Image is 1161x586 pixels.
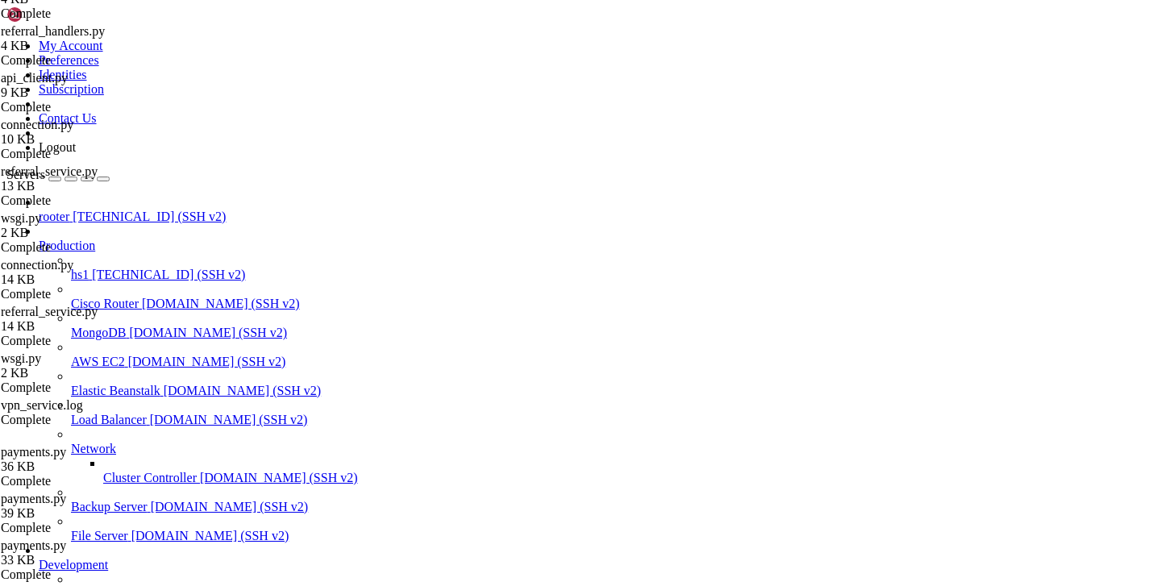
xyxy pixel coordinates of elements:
[1,305,162,334] span: referral_service.py
[6,235,950,248] x-row: "success": true,
[6,449,950,463] x-row: "source": {
[6,395,950,409] x-row: "referral_code": null,
[6,87,950,101] x-row: ":"[DATE] 10:55:04 GMT","email":"[EMAIL_ADDRESS]","has_trial_used":0,"id":4491,"is_active":1,"is_...
[6,342,950,355] x-row: "id": 4491,
[1,538,66,552] span: payments.py
[6,73,950,87] x-row: ":3,"user":{"api_token":"8ccf95202ce8feea4f17d428684f9086edd0b0560b6cf9c114e34c4774eb8119","api_u...
[1,147,162,161] div: Complete
[1,445,162,474] span: payments.py
[6,181,950,194] x-row: [DATE] 10:55:05,346 - [INFO] - services.api_client - (api_client.py)._make_request(63) - PARSED J...
[1,240,162,255] div: Complete
[1,492,162,521] span: payments.py
[1,538,162,567] span: payments.py
[1,459,162,474] div: 36 KB
[6,409,950,422] x-row: "server_domain": "[TECHNICAL_ID]",
[1,132,162,147] div: 10 KB
[1,193,162,208] div: Complete
[1,211,162,240] span: wsgi.py
[1,71,68,85] span: api_client.py
[1,506,162,521] div: 39 KB
[6,114,950,127] x-row: "[DATE] 10:55:05 GMT","code":"achopotvstories","description":"\u0418\u043d\u0442\u0435\u0433\u044...
[6,261,950,275] x-row: "user": {
[6,328,950,342] x-row: "has_trial_used": 0,
[6,275,950,289] x-row: "api_token": "8ccf95202ce8feea4f17d428684f9086edd0b0560b6cf9c114e34c4774eb8119",
[1,100,162,114] div: Complete
[1,305,98,318] span: referral_service.py
[1,351,162,380] span: wsgi.py
[1,445,66,459] span: payments.py
[6,314,950,328] x-row: "email": "[EMAIL_ADDRESS]",
[1,71,162,100] span: api_client.py
[6,100,950,114] x-row: s_subscription_active":true,"referral_code":null,"server_domain":"[TECHNICAL_ID]","server_id":8,"...
[6,221,950,235] x-row: "source_code": "achopotvstories",
[1,334,162,348] div: Complete
[1,492,66,505] span: payments.py
[6,194,950,208] x-row: pi/users/register-with-source: {
[1,319,162,334] div: 14 KB
[1,226,162,240] div: 2 KB
[1,211,41,225] span: wsgi.py
[6,247,950,261] x-row: "trial_days": 3,
[1,413,162,427] div: Complete
[1,398,83,412] span: vpn_service.log
[1,553,162,567] div: 33 KB
[1,521,162,535] div: Complete
[6,47,950,60] x-row: \u041f\u0440\u0435\u0434\u043e\u0441\u0442\u0430\u0432\u043b\u0435\u043d\u043e 3 \u0434\u043d\u04...
[1,351,41,365] span: wsgi.py
[1,272,162,287] div: 14 KB
[6,382,950,396] x-row: "is_subscription_active": true,
[6,422,950,435] x-row: "server_id": 8,
[6,140,950,154] x-row: \u044f \u0410\u0427\u041e\u041f\u041e\u0422\u0412 \u0421\u0422\u041e\u0420\u0418\u0421"},"subscri...
[6,20,950,34] x-row: api/users/register-with-source | Status: 200 | Body: {"message":"\u041f\u043e\u043b\u044c\u0437\u...
[6,207,658,220] span: "message": "Пользователь успешно создан с 3-дневным trial. Предоставлено 3 дней бесплатного досту...
[6,127,950,141] x-row: 0\u0427\u041e\u041f\u041e\u0422\u0412 \u0421\u0422\u041e\u0420\u0418\u0421","name":"\u0418\u043d\...
[1,24,162,53] span: referral_handlers.py
[1,287,162,301] div: Complete
[1,39,162,53] div: 4 KB
[6,355,950,368] x-row: "is_active": 1,
[6,435,950,449] x-row: "server_name": "DT-1",
[6,33,950,47] x-row: \u0443\u0441\u043f\u0435\u0448\u043d\u043e \u0441\u043e\u0437\u0434\u0430\u043d \u0441 3-\u0434\u...
[6,462,950,476] x-row: "assigned_at": "[DATE] 10:55:05 GMT",
[1,118,73,131] span: connection.py
[6,301,950,315] x-row: "created_at": "[DATE] 10:55:04 GMT",
[6,6,950,20] x-row: [DATE] 10:55:05,335 - [INFO] - services.api_client - (api_client.py)._make_request(50) - RAW RESP...
[1,53,162,68] div: Complete
[1,6,162,21] div: Complete
[1,366,162,380] div: 2 KB
[1,24,105,38] span: referral_handlers.py
[1,474,162,488] div: Complete
[1,164,98,178] span: referral_service.py
[6,154,950,168] x-row: ","telegram_id":"512027241","trial":"true","updated_at":"[DATE] 10:55:04 GMT","uuid":"635f31db-c2...
[1,258,73,272] span: connection.py
[1,380,162,395] div: Complete
[6,288,950,301] x-row: "api_url": "[URL][TECHNICAL_ID]",
[6,60,950,74] x-row: u0430\u0442\u043d\u043e\u0433\u043e \u0434\u043e\u0441\u0442\u0443\u043f\u0430","source_code":"ac...
[1,164,162,193] span: referral_service.py
[1,118,162,147] span: connection.py
[1,258,162,287] span: connection.py
[1,179,162,193] div: 13 KB
[1,85,162,100] div: 9 KB
[1,567,162,582] div: Complete
[6,368,950,382] x-row: "is_refuse_payment": 0,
